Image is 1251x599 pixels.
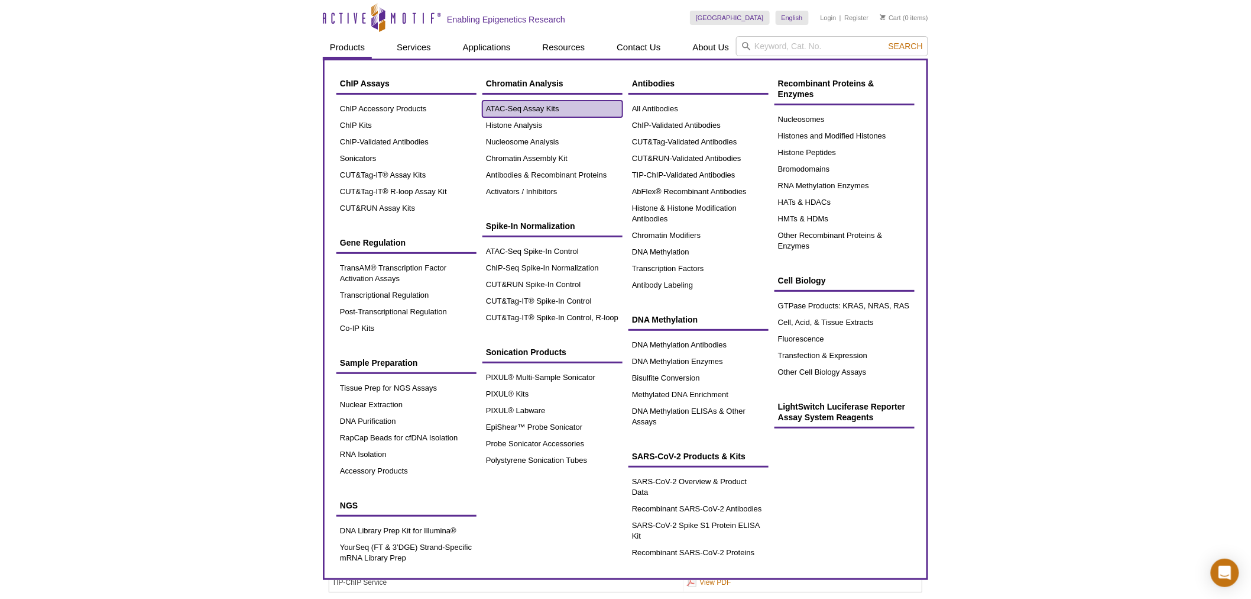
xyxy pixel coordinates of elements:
a: Bisulfite Conversion [628,370,769,387]
a: Methylated DNA Enrichment [628,387,769,403]
span: Search [889,41,923,51]
span: LightSwitch Luciferase Reporter Assay System Reagents [778,402,905,422]
a: TransAM® Transcription Factor Activation Assays [336,260,477,287]
span: DNA Methylation [632,315,698,324]
a: SARS-CoV-2 Spike S1 Protein ELISA Kit [628,517,769,545]
a: RapCap Beads for cfDNA Isolation [336,430,477,446]
a: AbFlex® Recombinant Antibodies [628,183,769,200]
li: | [840,11,841,25]
a: PIXUL® Kits [482,386,623,402]
a: Products [323,36,372,59]
a: Spike-In Normalization [482,215,623,237]
a: HMTs & HDMs [774,211,915,227]
a: Sample Preparation [336,352,477,374]
a: ATAC-Seq Assay Kits [482,101,623,117]
a: DNA Methylation [628,308,769,331]
h2: Enabling Epigenetics Research [447,14,565,25]
span: ChIP Assays [340,79,390,88]
a: Chromatin Analysis [482,72,623,95]
a: Other Recombinant Proteins & Enzymes [774,227,915,255]
a: Sonication Products [482,341,623,363]
a: Histone & Histone Modification Antibodies [628,200,769,227]
span: SARS-CoV-2 Products & Kits [632,452,746,461]
a: TIP-ChIP-Validated Antibodies [628,167,769,183]
a: HATs & HDACs [774,194,915,211]
a: RNA Isolation [336,446,477,463]
a: English [776,11,809,25]
a: EpiShear™ Probe Sonicator [482,419,623,436]
a: Sonicators [336,150,477,167]
a: DNA Library Prep Kit for Illumina® [336,523,477,539]
a: Bromodomains [774,161,915,178]
a: Nucleosomes [774,111,915,128]
a: DNA Purification [336,413,477,430]
a: DNA Methylation ELISAs & Other Assays [628,403,769,430]
a: CUT&Tag-IT® Spike-In Control, R-loop [482,310,623,326]
a: Transcriptional Regulation [336,287,477,304]
a: Histone Peptides [774,144,915,161]
input: Keyword, Cat. No. [736,36,928,56]
a: Other Cell Biology Assays [774,364,915,381]
a: ATAC-Seq Spike-In Control [482,243,623,260]
a: Recombinant Proteins & Enzymes [774,72,915,105]
a: [GEOGRAPHIC_DATA] [690,11,770,25]
a: Resources [536,36,592,59]
img: Your Cart [880,14,886,20]
a: DNA Methylation Enzymes [628,353,769,370]
a: Recombinant SARS-CoV-2 Proteins [628,545,769,561]
div: Open Intercom Messenger [1211,559,1239,587]
a: Histone Analysis [482,117,623,134]
a: Transcription Factors [628,260,769,277]
span: Sample Preparation [340,358,418,368]
a: Antibodies [628,72,769,95]
a: Tissue Prep for NGS Assays [336,380,477,397]
a: ChIP Kits [336,117,477,134]
a: Activators / Inhibitors [482,183,623,200]
a: Antibodies & Recombinant Proteins [482,167,623,183]
a: View PDF [687,576,731,589]
li: (0 items) [880,11,928,25]
span: Spike-In Normalization [486,221,575,231]
a: LightSwitch Luciferase Reporter Assay System Reagents [774,395,915,429]
a: SARS-CoV-2 Products & Kits [628,445,769,468]
span: Recombinant Proteins & Enzymes [778,79,874,99]
a: Services [390,36,438,59]
a: CUT&Tag-IT® R-loop Assay Kit [336,183,477,200]
a: CUT&RUN-Validated Antibodies [628,150,769,167]
a: Nucleosome Analysis [482,134,623,150]
a: About Us [686,36,737,59]
span: Chromatin Analysis [486,79,563,88]
td: TIP-ChIP Service [329,573,684,592]
a: Applications [456,36,518,59]
a: ChIP-Validated Antibodies [628,117,769,134]
a: Polystyrene Sonication Tubes [482,452,623,469]
a: RNA Methylation Enzymes [774,178,915,194]
a: Antibody Labeling [628,277,769,294]
a: GTPase Products: KRAS, NRAS, RAS [774,298,915,314]
a: ChIP Assays [336,72,477,95]
a: ChIP Accessory Products [336,101,477,117]
a: NGS [336,494,477,517]
a: CUT&RUN Spike-In Control [482,276,623,293]
a: Nuclear Extraction [336,397,477,413]
a: Chromatin Assembly Kit [482,150,623,167]
a: SARS-CoV-2 Overview & Product Data [628,474,769,501]
a: DNA Methylation Antibodies [628,337,769,353]
button: Search [885,41,926,51]
a: DNA Methylation [628,244,769,260]
a: CUT&RUN Assay Kits [336,200,477,217]
a: CUT&Tag-IT® Spike-In Control [482,293,623,310]
a: Login [821,14,837,22]
a: Transfection & Expression [774,347,915,364]
a: Histones and Modified Histones [774,128,915,144]
span: NGS [340,501,358,510]
a: Register [844,14,868,22]
span: Antibodies [632,79,675,88]
a: ChIP-Seq Spike-In Normalization [482,260,623,276]
a: Fluorescence [774,331,915,347]
a: Recombinant SARS-CoV-2 Antibodies [628,501,769,517]
a: ChIP-Validated Antibodies [336,134,477,150]
a: PIXUL® Labware [482,402,623,419]
a: CUT&Tag-Validated Antibodies [628,134,769,150]
a: Post-Transcriptional Regulation [336,304,477,320]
